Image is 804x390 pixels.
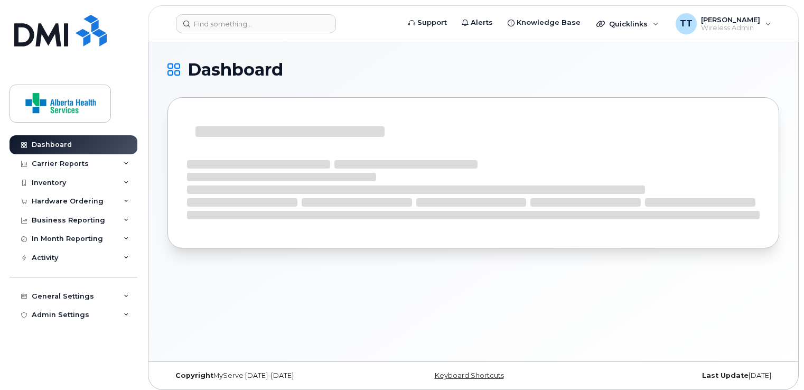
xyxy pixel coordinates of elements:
a: Keyboard Shortcuts [435,372,504,379]
strong: Copyright [175,372,213,379]
strong: Last Update [702,372,749,379]
span: Dashboard [188,62,283,78]
div: [DATE] [575,372,779,380]
div: MyServe [DATE]–[DATE] [167,372,371,380]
